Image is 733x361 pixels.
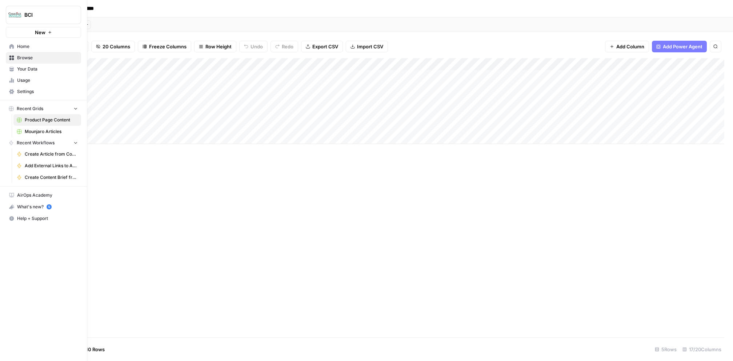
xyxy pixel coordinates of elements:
a: Create Article from Content Brief - [PERSON_NAME] [13,148,81,160]
div: 5 Rows [652,344,680,355]
span: Create Article from Content Brief - [PERSON_NAME] [25,151,78,157]
span: Row Height [205,43,232,50]
a: AirOps Academy [6,189,81,201]
img: BCI Logo [8,8,21,21]
button: What's new? 5 [6,201,81,213]
div: What's new? [6,201,81,212]
span: Recent Workflows [17,140,55,146]
text: 5 [48,205,50,209]
span: Add 10 Rows [76,346,105,353]
span: Redo [282,43,293,50]
span: Add External Links to Article [25,163,78,169]
span: Undo [251,43,263,50]
span: AirOps Academy [17,192,78,198]
a: Usage [6,75,81,86]
a: Browse [6,52,81,64]
button: Redo [271,41,298,52]
span: Product Page Content [25,117,78,123]
span: Create Content Brief from Keyword - Mounjaro [25,174,78,181]
button: Export CSV [301,41,343,52]
button: Add Column [605,41,649,52]
button: Freeze Columns [138,41,191,52]
span: Help + Support [17,215,78,222]
button: 20 Columns [91,41,135,52]
span: Mounjaro Articles [25,128,78,135]
button: Workspace: BCI [6,6,81,24]
span: BCI [24,11,68,19]
a: Create Content Brief from Keyword - Mounjaro [13,172,81,183]
span: Export CSV [312,43,338,50]
button: Import CSV [346,41,388,52]
span: Usage [17,77,78,84]
span: Settings [17,88,78,95]
a: Mounjaro Articles [13,126,81,137]
a: Settings [6,86,81,97]
a: 5 [47,204,52,209]
button: Help + Support [6,213,81,224]
a: Product Page Content [13,114,81,126]
button: Recent Grids [6,103,81,114]
button: Undo [239,41,268,52]
button: Row Height [194,41,236,52]
button: New [6,27,81,38]
button: Add Power Agent [652,41,707,52]
span: Add Column [616,43,644,50]
a: Home [6,41,81,52]
span: Home [17,43,78,50]
span: New [35,29,45,36]
span: 20 Columns [103,43,130,50]
div: 17/20 Columns [680,344,724,355]
a: Your Data [6,63,81,75]
span: Recent Grids [17,105,43,112]
a: Add External Links to Article [13,160,81,172]
span: Browse [17,55,78,61]
span: Freeze Columns [149,43,187,50]
span: Import CSV [357,43,383,50]
span: Add Power Agent [663,43,702,50]
span: Your Data [17,66,78,72]
button: Recent Workflows [6,137,81,148]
